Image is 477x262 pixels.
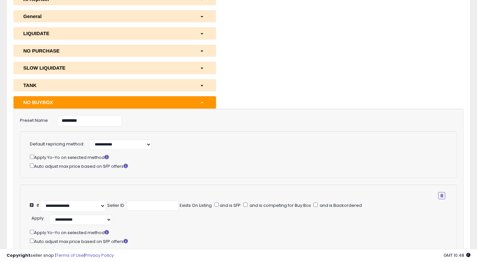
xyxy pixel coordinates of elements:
[30,141,84,147] label: Default repricing method:
[18,64,195,71] div: SLOW LIQUIDATE
[30,237,454,245] div: Auto adjust max price based on SFP offers
[30,162,445,170] div: Auto adjust max price based on SFP offers
[13,62,216,74] button: SLOW LIQUIDATE
[13,45,216,57] button: NO PURCHASE
[18,99,195,106] div: NO BUYBOX
[31,215,44,221] span: Apply
[180,203,212,209] div: Exists On Listing
[13,96,216,108] button: NO BUYBOX
[107,203,124,209] div: Seller ID
[31,213,45,222] div: :
[7,252,114,259] div: seller snap | |
[30,153,445,161] div: Apply Yo-Yo on selected method
[319,202,362,208] span: and is Backordered
[13,10,216,22] button: General
[18,47,195,54] div: NO PURCHASE
[18,82,195,89] div: TANK
[444,252,470,258] span: 2025-09-6 10:48 GMT
[13,27,216,39] button: LIQUIDATE
[219,202,241,208] span: and is SFP
[18,13,195,20] div: General
[7,252,30,258] strong: Copyright
[56,252,84,258] a: Terms of Use
[15,115,52,124] label: Preset Name
[18,30,195,37] div: LIQUIDATE
[440,194,443,198] i: Remove Condition
[30,229,454,236] div: Apply Yo-Yo on selected method
[248,202,311,208] span: and is competing for Buy Box
[13,79,216,91] button: TANK
[85,252,114,258] a: Privacy Policy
